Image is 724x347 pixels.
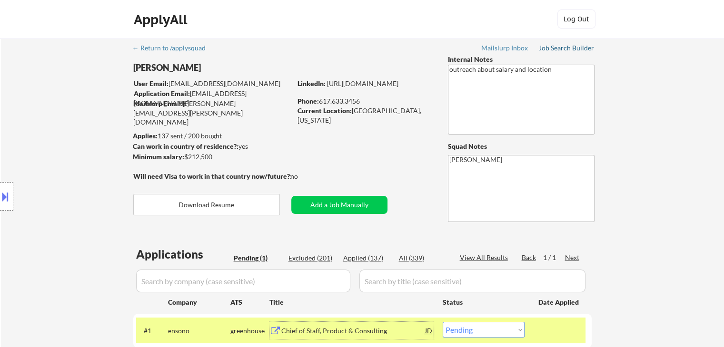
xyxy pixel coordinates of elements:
div: Applications [136,249,230,260]
strong: Will need Visa to work in that country now/future?: [133,172,292,180]
div: [GEOGRAPHIC_DATA], [US_STATE] [298,106,432,125]
div: 137 sent / 200 bought [133,131,291,141]
button: Log Out [557,10,595,29]
strong: Current Location: [298,106,352,115]
strong: Can work in country of residence?: [133,142,238,150]
div: Next [565,253,580,262]
div: Internal Notes [448,55,595,64]
div: Pending (1) [234,253,281,263]
div: yes [133,142,288,151]
div: $212,500 [133,152,291,162]
div: Company [168,298,230,307]
div: View All Results [460,253,511,262]
div: Status [443,293,525,310]
div: Back [522,253,537,262]
div: [EMAIL_ADDRESS][DOMAIN_NAME] [134,89,291,107]
div: 1 / 1 [543,253,565,262]
div: ensono [168,326,230,336]
div: Mailslurp Inbox [481,45,529,51]
a: [URL][DOMAIN_NAME] [327,79,398,87]
div: no [290,172,317,181]
div: greenhouse [230,326,269,336]
input: Search by title (case sensitive) [359,270,585,292]
div: Applied (137) [343,253,391,263]
div: Squad Notes [448,142,595,151]
strong: LinkedIn: [298,79,326,87]
div: [PERSON_NAME] [133,62,329,74]
div: Date Applied [538,298,580,307]
div: Job Search Builder [539,45,595,51]
div: Chief of Staff, Product & Consulting [281,326,425,336]
div: JD [424,322,434,339]
div: Title [269,298,434,307]
div: ApplyAll [134,11,190,28]
a: Mailslurp Inbox [481,44,529,54]
div: Excluded (201) [288,253,336,263]
div: [EMAIL_ADDRESS][DOMAIN_NAME] [134,79,291,88]
button: Add a Job Manually [291,196,387,214]
div: ATS [230,298,269,307]
button: Download Resume [133,194,280,215]
div: [PERSON_NAME][EMAIL_ADDRESS][PERSON_NAME][DOMAIN_NAME] [133,99,291,127]
div: 617.633.3456 [298,96,432,106]
input: Search by company (case sensitive) [136,270,350,292]
a: Job Search Builder [539,44,595,54]
div: All (339) [399,253,446,263]
a: ← Return to /applysquad [132,44,215,54]
strong: Phone: [298,97,319,105]
div: ← Return to /applysquad [132,45,215,51]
